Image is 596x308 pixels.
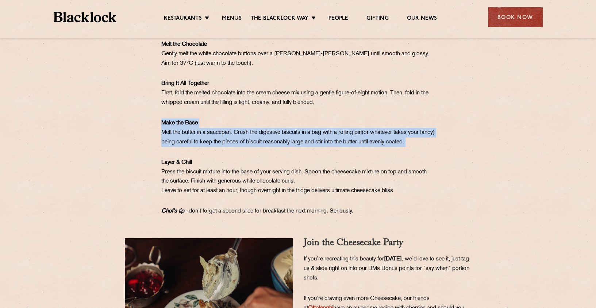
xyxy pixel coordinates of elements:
b: Layer & Chill [161,160,192,165]
a: Our News [407,15,437,23]
div: Book Now [488,7,543,27]
img: BL_Textured_Logo-footer-cropped.svg [54,12,117,22]
span: First, fold the melted chocolate into the cream cheese mix using a gentle figure-of-eight motion.... [161,90,428,105]
a: People [328,15,348,23]
span: Gently melt the white chocolate buttons over a [PERSON_NAME]-[PERSON_NAME] until smooth and gloss... [161,51,429,66]
a: Restaurants [164,15,202,23]
b: Melt the Chocolate [161,42,207,47]
a: Menus [222,15,242,23]
a: Gifting [366,15,388,23]
p: (or whatever takes your fancy [161,119,435,147]
span: Leave to set for at least an hour, though overnight in the fridge delivers ultimate cheesecake bl... [161,188,395,194]
b: Join the Cheesecake Party [304,236,403,252]
i: Chef’s tip [161,209,184,214]
span: If you’re recreating this beauty for [304,256,384,262]
span: Bonus points for “say when” portion shots. [304,266,469,281]
b: Make the Base [161,120,198,126]
span: ) being careful to keep the pieces of biscuit reasonably large and stir into the butter until eve... [161,130,435,145]
span: Melt the butter in a saucepan. Crush the digestive biscuits in a bag with a rolling pin [161,130,362,135]
b: Bring It All Together [161,81,209,86]
a: The Blacklock Way [251,15,308,23]
span: , we’d love to see it, just tag us & slide right on into our DMs. [304,256,469,271]
span: Press the biscuit mixture into the base of your serving dish. Spoon the cheesecake mixture on top... [161,169,427,184]
span: – don’t forget a second slice for breakfast the next morning. Seriously. [184,209,353,214]
b: [DATE] [384,256,402,262]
